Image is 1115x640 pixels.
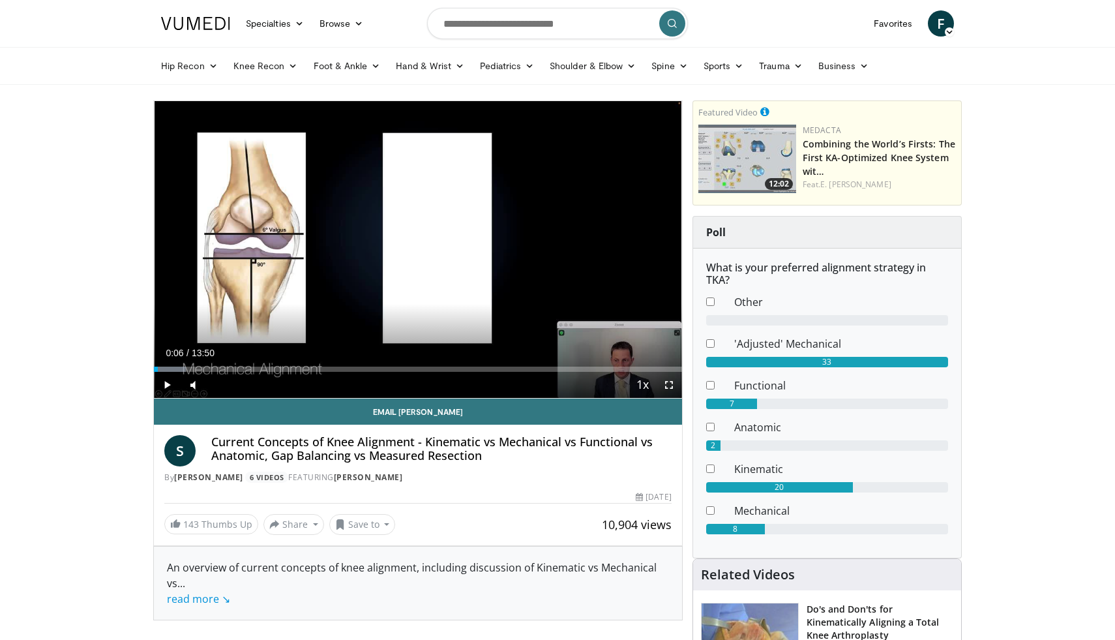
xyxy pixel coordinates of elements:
[706,225,726,239] strong: Poll
[602,517,672,532] span: 10,904 views
[154,399,682,425] a: Email [PERSON_NAME]
[164,514,258,534] a: 143 Thumbs Up
[724,503,958,519] dd: Mechanical
[329,514,396,535] button: Save to
[724,378,958,393] dd: Functional
[706,357,948,367] div: 33
[245,472,288,483] a: 6 Videos
[696,53,752,79] a: Sports
[701,567,795,583] h4: Related Videos
[180,372,206,398] button: Mute
[803,179,956,190] div: Feat.
[174,472,243,483] a: [PERSON_NAME]
[154,101,682,399] video-js: Video Player
[167,560,669,607] div: An overview of current concepts of knee alignment, including discussion of Kinematic vs Mechanica...
[803,138,955,177] a: Combining the World’s Firsts: The First KA-Optimized Knee System wit…
[706,524,765,534] div: 8
[751,53,810,79] a: Trauma
[166,348,183,358] span: 0:06
[153,53,226,79] a: Hip Recon
[164,435,196,466] a: S
[706,440,721,451] div: 2
[183,518,199,530] span: 143
[263,514,324,535] button: Share
[698,125,796,193] img: aaf1b7f9-f888-4d9f-a252-3ca059a0bd02.150x105_q85_crop-smart_upscale.jpg
[724,336,958,352] dd: 'Adjusted' Mechanical
[154,372,180,398] button: Play
[192,348,215,358] span: 13:50
[803,125,841,136] a: Medacta
[472,53,542,79] a: Pediatrics
[866,10,920,37] a: Favorites
[644,53,695,79] a: Spine
[724,461,958,477] dd: Kinematic
[226,53,306,79] a: Knee Recon
[167,576,230,606] span: ...
[306,53,389,79] a: Foot & Ankle
[820,179,891,190] a: E. [PERSON_NAME]
[706,482,853,493] div: 20
[186,348,189,358] span: /
[698,106,758,118] small: Featured Video
[928,10,954,37] a: F
[765,178,793,190] span: 12:02
[167,592,230,606] a: read more ↘
[636,491,671,503] div: [DATE]
[542,53,644,79] a: Shoulder & Elbow
[724,419,958,435] dd: Anatomic
[334,472,403,483] a: [PERSON_NAME]
[164,472,672,483] div: By FEATURING
[211,435,672,463] h4: Current Concepts of Knee Alignment - Kinematic vs Mechanical vs Functional vs Anatomic, Gap Balan...
[706,399,758,409] div: 7
[312,10,372,37] a: Browse
[810,53,877,79] a: Business
[706,262,948,286] h6: What is your preferred alignment strategy in TKA?
[154,367,682,372] div: Progress Bar
[630,372,656,398] button: Playback Rate
[388,53,472,79] a: Hand & Wrist
[656,372,682,398] button: Fullscreen
[724,294,958,310] dd: Other
[161,17,230,30] img: VuMedi Logo
[238,10,312,37] a: Specialties
[698,125,796,193] a: 12:02
[427,8,688,39] input: Search topics, interventions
